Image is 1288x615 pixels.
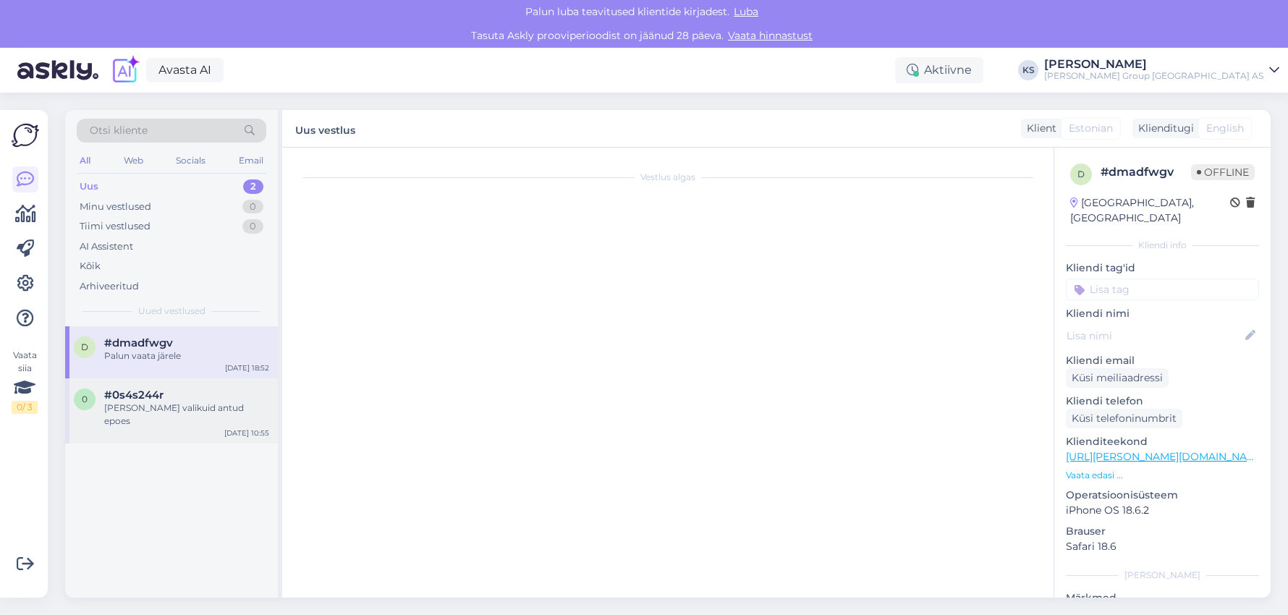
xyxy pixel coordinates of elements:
p: Safari 18.6 [1066,539,1259,554]
img: Askly Logo [12,122,39,149]
span: Estonian [1069,121,1113,136]
div: [PERSON_NAME] [1066,569,1259,582]
div: Minu vestlused [80,200,151,214]
span: d [1077,169,1085,179]
input: Lisa nimi [1067,328,1242,344]
span: Uued vestlused [138,305,206,318]
p: Klienditeekond [1066,434,1259,449]
a: Avasta AI [146,58,224,82]
div: # dmadfwgv [1101,164,1191,181]
div: [PERSON_NAME] Group [GEOGRAPHIC_DATA] AS [1044,70,1263,82]
div: Aktiivne [895,57,983,83]
div: Arhiveeritud [80,279,139,294]
span: Offline [1191,164,1255,180]
img: explore-ai [110,55,140,85]
p: Brauser [1066,524,1259,539]
a: [URL][PERSON_NAME][DOMAIN_NAME] [1066,450,1266,463]
p: Kliendi nimi [1066,306,1259,321]
a: Vaata hinnastust [724,29,817,42]
p: iPhone OS 18.6.2 [1066,503,1259,518]
span: English [1206,121,1244,136]
div: Socials [173,151,208,170]
div: [PERSON_NAME] valikuid antud epoes [104,402,269,428]
label: Uus vestlus [295,119,355,138]
div: Klient [1021,121,1056,136]
div: Küsi telefoninumbrit [1066,409,1182,428]
span: #0s4s244r [104,389,164,402]
div: Kõik [80,259,101,273]
div: AI Assistent [80,239,133,254]
div: Küsi meiliaadressi [1066,368,1169,388]
span: d [81,342,88,352]
div: [PERSON_NAME] [1044,59,1263,70]
div: Vaata siia [12,349,38,414]
div: Klienditugi [1132,121,1194,136]
span: Luba [729,5,763,18]
div: [GEOGRAPHIC_DATA], [GEOGRAPHIC_DATA] [1070,195,1230,226]
div: Palun vaata järele [104,349,269,362]
input: Lisa tag [1066,279,1259,300]
p: Kliendi telefon [1066,394,1259,409]
div: Uus [80,179,98,194]
div: Kliendi info [1066,239,1259,252]
div: Web [121,151,146,170]
span: Otsi kliente [90,123,148,138]
div: Tiimi vestlused [80,219,151,234]
div: [DATE] 10:55 [224,428,269,438]
div: 0 [242,219,263,234]
p: Märkmed [1066,590,1259,606]
div: KS [1018,60,1038,80]
span: #dmadfwgv [104,336,173,349]
p: Kliendi email [1066,353,1259,368]
a: [PERSON_NAME][PERSON_NAME] Group [GEOGRAPHIC_DATA] AS [1044,59,1279,82]
div: Vestlus algas [297,171,1039,184]
div: Email [236,151,266,170]
div: All [77,151,93,170]
p: Vaata edasi ... [1066,469,1259,482]
div: 0 / 3 [12,401,38,414]
div: 2 [243,179,263,194]
div: [DATE] 18:52 [225,362,269,373]
p: Kliendi tag'id [1066,260,1259,276]
div: 0 [242,200,263,214]
p: Operatsioonisüsteem [1066,488,1259,503]
span: 0 [82,394,88,404]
